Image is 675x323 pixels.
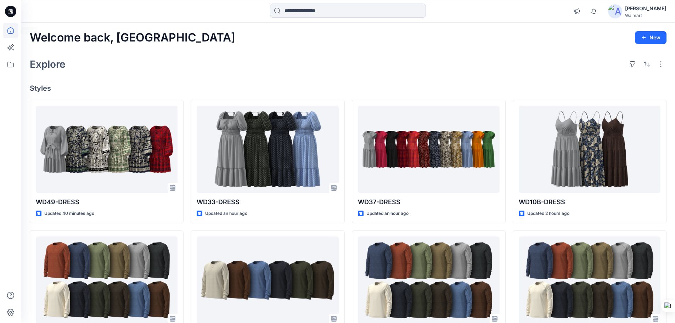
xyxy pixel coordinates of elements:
[44,210,94,217] p: Updated 40 minutes ago
[36,106,178,193] a: WD49-DRESS
[205,210,247,217] p: Updated an hour ago
[366,210,409,217] p: Updated an hour ago
[30,84,666,93] h4: Styles
[625,13,666,18] div: Walmart
[30,31,235,44] h2: Welcome back, [GEOGRAPHIC_DATA]
[519,197,660,207] p: WD10B-DRESS
[519,106,660,193] a: WD10B-DRESS
[608,4,622,18] img: avatar
[625,4,666,13] div: [PERSON_NAME]
[635,31,666,44] button: New
[358,197,500,207] p: WD37-DRESS
[527,210,569,217] p: Updated 2 hours ago
[197,197,338,207] p: WD33-DRESS
[358,106,500,193] a: WD37-DRESS
[197,106,338,193] a: WD33-DRESS
[36,197,178,207] p: WD49-DRESS
[30,59,66,70] h2: Explore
